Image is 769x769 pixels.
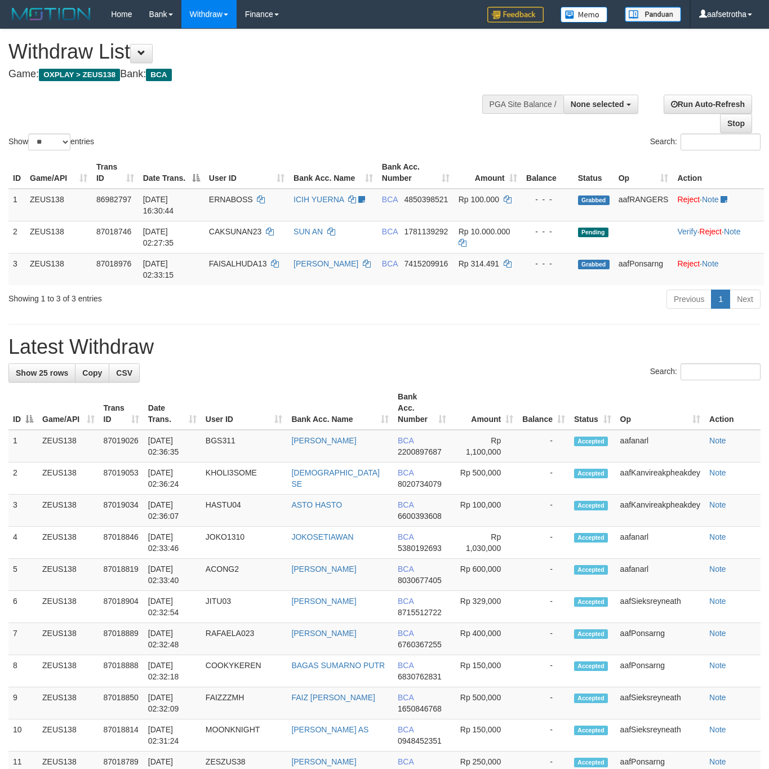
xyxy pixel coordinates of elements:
[398,672,442,681] span: Copy 6830762831 to clipboard
[518,495,570,527] td: -
[404,227,448,236] span: Copy 1781139292 to clipboard
[574,726,608,735] span: Accepted
[571,100,624,109] span: None selected
[291,436,356,445] a: [PERSON_NAME]
[294,227,323,236] a: SUN AN
[8,386,38,430] th: ID: activate to sort column descending
[451,591,518,623] td: Rp 329,000
[291,532,353,541] a: JOKOSETIAWAN
[38,559,99,591] td: ZEUS138
[518,687,570,719] td: -
[25,221,92,253] td: ZEUS138
[677,227,697,236] a: Verify
[201,623,287,655] td: RAFAELA023
[398,512,442,521] span: Copy 6600393608 to clipboard
[201,386,287,430] th: User ID: activate to sort column ascending
[92,157,139,189] th: Trans ID: activate to sort column ascending
[459,227,510,236] span: Rp 10.000.000
[616,386,705,430] th: Op: activate to sort column ascending
[625,7,681,22] img: panduan.png
[99,386,144,430] th: Trans ID: activate to sort column ascending
[201,463,287,495] td: KHOLI3SOME
[8,655,38,687] td: 8
[109,363,140,383] a: CSV
[8,157,25,189] th: ID
[38,687,99,719] td: ZEUS138
[99,463,144,495] td: 87019053
[398,500,414,509] span: BCA
[709,597,726,606] a: Note
[144,559,201,591] td: [DATE] 02:33:40
[8,591,38,623] td: 6
[454,157,522,189] th: Amount: activate to sort column ascending
[291,468,380,488] a: [DEMOGRAPHIC_DATA] SE
[666,290,712,309] a: Previous
[291,564,356,574] a: [PERSON_NAME]
[209,195,253,204] span: ERNABOSS
[398,725,414,734] span: BCA
[398,704,442,713] span: Copy 1650846768 to clipboard
[526,194,569,205] div: - - -
[650,363,761,380] label: Search:
[8,430,38,463] td: 1
[398,661,414,670] span: BCA
[398,447,442,456] span: Copy 2200897687 to clipboard
[398,436,414,445] span: BCA
[287,386,393,430] th: Bank Acc. Name: activate to sort column ascending
[730,290,761,309] a: Next
[518,463,570,495] td: -
[709,564,726,574] a: Note
[99,527,144,559] td: 87018846
[139,157,205,189] th: Date Trans.: activate to sort column descending
[574,661,608,671] span: Accepted
[398,736,442,745] span: Copy 0948452351 to clipboard
[616,687,705,719] td: aafSieksreyneath
[144,655,201,687] td: [DATE] 02:32:18
[487,7,544,23] img: Feedback.jpg
[8,719,38,752] td: 10
[563,95,638,114] button: None selected
[8,363,75,383] a: Show 25 rows
[99,623,144,655] td: 87018889
[574,758,608,767] span: Accepted
[382,259,398,268] span: BCA
[201,591,287,623] td: JITU03
[143,195,174,215] span: [DATE] 16:30:44
[28,134,70,150] select: Showentries
[518,559,570,591] td: -
[709,468,726,477] a: Note
[8,69,501,80] h4: Game: Bank:
[291,500,342,509] a: ASTO HASTO
[144,430,201,463] td: [DATE] 02:36:35
[96,195,131,204] span: 86982797
[398,629,414,638] span: BCA
[522,157,574,189] th: Balance
[709,500,726,509] a: Note
[677,259,700,268] a: Reject
[720,114,752,133] a: Stop
[146,69,171,81] span: BCA
[616,559,705,591] td: aafanarl
[291,725,368,734] a: [PERSON_NAME] AS
[291,629,356,638] a: [PERSON_NAME]
[616,591,705,623] td: aafSieksreyneath
[574,565,608,575] span: Accepted
[451,430,518,463] td: Rp 1,100,000
[38,463,99,495] td: ZEUS138
[709,725,726,734] a: Note
[393,386,451,430] th: Bank Acc. Number: activate to sort column ascending
[16,368,68,377] span: Show 25 rows
[201,430,287,463] td: BGS311
[398,576,442,585] span: Copy 8030677405 to clipboard
[404,195,448,204] span: Copy 4850398521 to clipboard
[291,693,375,702] a: FAIZ [PERSON_NAME]
[144,386,201,430] th: Date Trans.: activate to sort column ascending
[570,386,616,430] th: Status: activate to sort column ascending
[25,157,92,189] th: Game/API: activate to sort column ascending
[99,559,144,591] td: 87018819
[38,495,99,527] td: ZEUS138
[8,134,94,150] label: Show entries
[398,693,414,702] span: BCA
[8,41,501,63] h1: Withdraw List
[99,655,144,687] td: 87018888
